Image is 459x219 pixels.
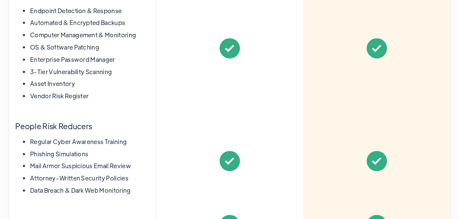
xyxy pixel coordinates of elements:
[30,173,150,183] li: Attorney-Written Security Policies
[30,186,150,196] li: Data Breach & Dark Web Monitoring
[30,149,150,159] li: Phishing Simulations
[30,18,150,28] li: Automated & Encrypted Backups
[30,55,150,65] li: Enterprise Password Manager
[417,178,459,219] iframe: Chat Widget
[30,161,150,171] li: Mail Armor Suspicious Email Review
[30,79,150,89] li: Asset Inventory
[30,6,150,16] li: Endpoint Detection & Response
[30,67,150,77] li: 3-Tier Vulnerability Scanning
[30,30,150,40] li: Computer Management & Monitoring
[15,120,92,133] div: People Risk Reducers
[30,42,150,53] li: OS & Software Patching
[30,137,150,147] li: Regular Cyber Awareness Training
[30,91,150,101] li: Vendor Risk Register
